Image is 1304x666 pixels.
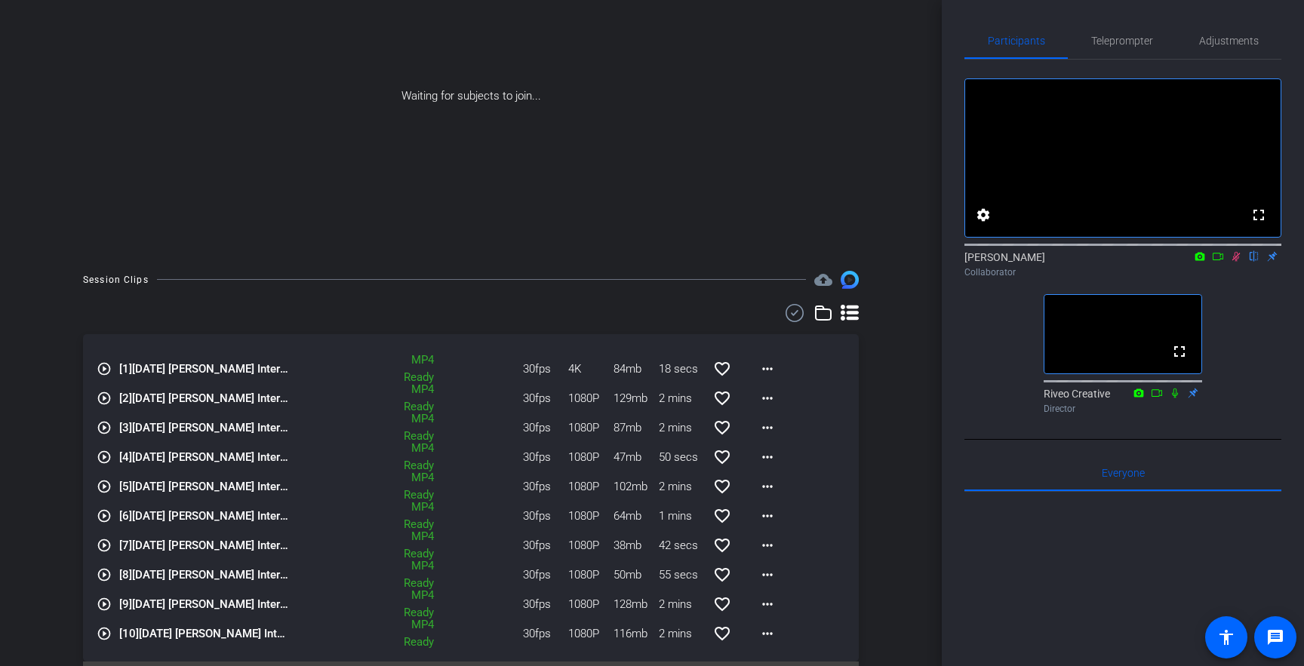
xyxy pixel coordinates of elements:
mat-icon: play_circle_outline [97,508,112,523]
span: [DATE] [PERSON_NAME] Interview - B Roll-[PERSON_NAME]-2025-09-23-12-48-28-060-0 [119,508,291,525]
mat-icon: play_circle_outline [97,538,112,553]
span: [10] [119,627,139,640]
span: 30fps [523,566,568,584]
span: 64mb [614,508,659,525]
div: MP4 Ready [372,557,441,591]
span: 1080P [568,596,614,613]
span: 1080P [568,537,614,554]
mat-icon: more_horiz [758,477,777,496]
mat-icon: more_horiz [758,625,777,643]
span: 30fps [523,596,568,613]
mat-icon: favorite_border [713,389,731,407]
span: 55 secs [659,566,704,584]
span: 30fps [523,449,568,466]
mat-icon: play_circle_outline [97,626,112,641]
mat-icon: flip [1245,249,1263,262]
div: MP4 Ready [372,351,441,385]
mat-icon: favorite_border [713,507,731,525]
div: Session Clips [83,272,149,287]
div: MP4 Ready [372,587,441,621]
span: [4] [119,450,132,464]
div: [PERSON_NAME] [964,250,1281,279]
span: 87mb [614,419,659,437]
span: [7] [119,539,132,552]
span: Everyone [1102,468,1145,478]
span: 128mb [614,596,659,613]
span: [8] [119,568,132,582]
div: MP4 Ready [372,469,441,503]
mat-icon: favorite_border [713,360,731,378]
span: Adjustments [1199,35,1259,46]
mat-icon: more_horiz [758,389,777,407]
span: 102mb [614,478,659,496]
span: Destinations for your clips [814,271,832,289]
span: 30fps [523,419,568,437]
div: Director [1044,402,1202,416]
span: 2 mins [659,596,704,613]
span: [DATE] [PERSON_NAME] Interview - B Roll-[PERSON_NAME]-2025-09-23-12-36-16-351-0 [119,596,291,613]
span: Teleprompter [1091,35,1153,46]
span: 1080P [568,419,614,437]
mat-icon: fullscreen [1170,342,1189,361]
mat-icon: accessibility [1217,628,1235,646]
span: 18 secs [659,361,704,378]
mat-icon: cloud_upload [814,271,832,289]
span: Participants [988,35,1045,46]
span: [DATE] [PERSON_NAME] Interview - B Roll-[PERSON_NAME]-2025-09-23-12-55-30-374-0 [119,419,291,437]
span: [DATE] [PERSON_NAME] Interview - B Roll-[PERSON_NAME]-2025-09-25-12-10-04-432-0 [119,361,291,378]
span: 1080P [568,566,614,584]
mat-icon: favorite_border [713,419,731,437]
mat-icon: favorite_border [713,448,731,466]
span: [DATE] [PERSON_NAME] Interview - B Roll-[PERSON_NAME]-2025-09-23-12-57-16-546-0 [119,390,291,407]
mat-icon: play_circle_outline [97,597,112,612]
span: 2 mins [659,390,704,407]
div: MP4 Ready [372,528,441,562]
span: [9] [119,597,132,611]
mat-icon: more_horiz [758,419,777,437]
mat-icon: more_horiz [758,448,777,466]
mat-icon: favorite_border [713,625,731,643]
mat-icon: fullscreen [1250,206,1268,224]
span: 42 secs [659,537,704,554]
span: [1] [119,362,132,376]
span: 1080P [568,449,614,466]
mat-icon: favorite_border [713,536,731,554]
mat-icon: more_horiz [758,595,777,613]
mat-icon: play_circle_outline [97,361,112,376]
span: [DATE] [PERSON_NAME] Interview - B Roll-[PERSON_NAME]-2025-09-23-12-41-07-564-0 [119,537,291,554]
span: [6] [119,509,132,523]
span: 38mb [614,537,659,554]
div: MP4 Ready [372,499,441,532]
img: Session clips [841,271,859,289]
span: 30fps [523,361,568,378]
mat-icon: more_horiz [758,507,777,525]
mat-icon: play_circle_outline [97,420,112,435]
mat-icon: settings [974,206,992,224]
span: 30fps [523,537,568,554]
span: 4K [568,361,614,378]
div: MP4 Ready [372,616,441,650]
mat-icon: favorite_border [713,566,731,584]
span: 50 secs [659,449,704,466]
span: [2] [119,391,132,405]
span: [DATE] [PERSON_NAME] Interview - B Roll-[PERSON_NAME]-2025-09-23-12-33-48-881-0 [119,625,291,643]
mat-icon: more_horiz [758,360,777,378]
span: [3] [119,421,132,434]
mat-icon: play_circle_outline [97,450,112,465]
span: 1080P [568,390,614,407]
mat-icon: message [1266,628,1284,646]
div: MP4 Ready [372,440,441,474]
mat-icon: favorite_border [713,477,731,496]
span: 30fps [523,625,568,643]
span: [5] [119,480,132,493]
span: 1080P [568,508,614,525]
mat-icon: more_horiz [758,536,777,554]
span: 1080P [568,478,614,496]
div: Riveo Creative [1044,386,1202,416]
div: MP4 Ready [372,381,441,415]
mat-icon: play_circle_outline [97,391,112,406]
span: [DATE] [PERSON_NAME] Interview - B Roll-[PERSON_NAME]-2025-09-23-12-52-12-148-0 [119,449,291,466]
mat-icon: more_horiz [758,566,777,584]
span: 47mb [614,449,659,466]
span: 2 mins [659,419,704,437]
